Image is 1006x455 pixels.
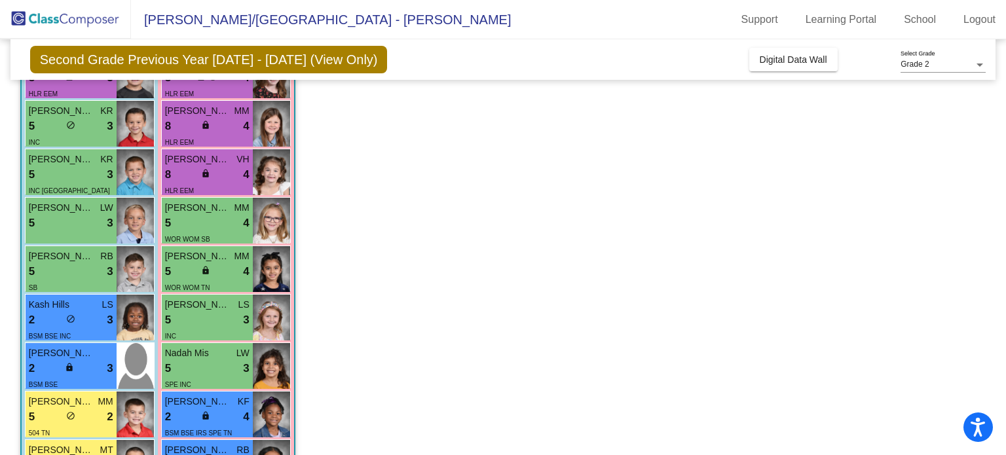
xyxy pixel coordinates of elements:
span: do_not_disturb_alt [66,120,75,130]
span: Nadah Mis [165,346,231,360]
span: MM [98,395,113,409]
span: Kash Hills [29,298,94,312]
span: 5 [165,360,171,377]
span: HLR EEM [GEOGRAPHIC_DATA] [165,90,233,111]
span: 3 [107,312,113,329]
span: [PERSON_NAME] [29,249,94,263]
span: KF [238,395,250,409]
span: KR [100,153,113,166]
span: 5 [165,215,171,232]
span: 3 [107,215,113,232]
span: 8 [165,166,171,183]
a: Learning Portal [795,9,887,30]
span: LW [100,201,113,215]
span: 3 [107,118,113,135]
span: 2 [29,360,35,377]
span: [PERSON_NAME] [29,153,94,166]
span: MM [234,104,249,118]
span: INC [GEOGRAPHIC_DATA] [29,187,110,194]
span: 3 [243,360,249,377]
span: 5 [29,263,35,280]
span: BSM BSE IRS SPE TN [165,429,233,437]
span: do_not_disturb_alt [66,411,75,420]
span: [PERSON_NAME]/[GEOGRAPHIC_DATA] - [PERSON_NAME] [131,9,511,30]
span: KR [100,104,113,118]
span: Digital Data Wall [760,54,827,65]
span: 4 [243,166,249,183]
span: [PERSON_NAME] [165,104,231,118]
span: WOR WOM TN [165,284,210,291]
a: School [893,9,946,30]
span: lock [201,169,210,178]
span: BSM BSE [29,381,58,388]
span: MM [234,201,249,215]
span: MM [234,249,249,263]
span: Second Grade Previous Year [DATE] - [DATE] (View Only) [30,46,388,73]
span: [PERSON_NAME] [29,104,94,118]
span: lock [201,120,210,130]
span: do_not_disturb_alt [66,314,75,323]
span: 4 [243,118,249,135]
span: [PERSON_NAME] [29,395,94,409]
a: Support [731,9,789,30]
span: HLR EEM [29,90,58,98]
span: 5 [29,409,35,426]
span: HLR EEM [165,187,194,194]
span: [PERSON_NAME] [165,153,231,166]
span: BSM BSE INC [29,333,71,340]
span: LS [102,298,113,312]
span: SB [29,284,37,291]
span: 3 [107,166,113,183]
span: 4 [243,263,249,280]
span: [PERSON_NAME] [165,298,231,312]
a: Logout [953,9,1006,30]
span: LS [238,298,250,312]
span: 2 [107,409,113,426]
span: 4 [243,409,249,426]
span: 4 [243,215,249,232]
span: WOR WOM SB [GEOGRAPHIC_DATA] [165,236,233,257]
span: lock [65,363,74,372]
span: 3 [107,263,113,280]
span: 5 [165,312,171,329]
span: 5 [29,166,35,183]
span: HLR EEM [165,139,194,146]
span: 3 [243,312,249,329]
span: INC [165,333,176,340]
span: lock [201,411,210,420]
span: RB [100,249,113,263]
span: 5 [165,263,171,280]
span: LW [236,346,250,360]
span: SPE INC [165,381,191,388]
span: 2 [29,312,35,329]
span: lock [201,266,210,275]
button: Digital Data Wall [749,48,838,71]
span: 3 [107,360,113,377]
span: 2 [165,409,171,426]
span: [PERSON_NAME] [165,201,231,215]
span: [PERSON_NAME] [29,346,94,360]
span: [PERSON_NAME] [165,249,231,263]
span: 5 [29,215,35,232]
span: Grade 2 [901,60,929,69]
span: VH [236,153,249,166]
span: [PERSON_NAME] [165,395,231,409]
span: [PERSON_NAME] [29,201,94,215]
span: 504 TN [29,429,50,437]
span: 5 [29,118,35,135]
span: 8 [165,118,171,135]
span: INC [29,139,40,146]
